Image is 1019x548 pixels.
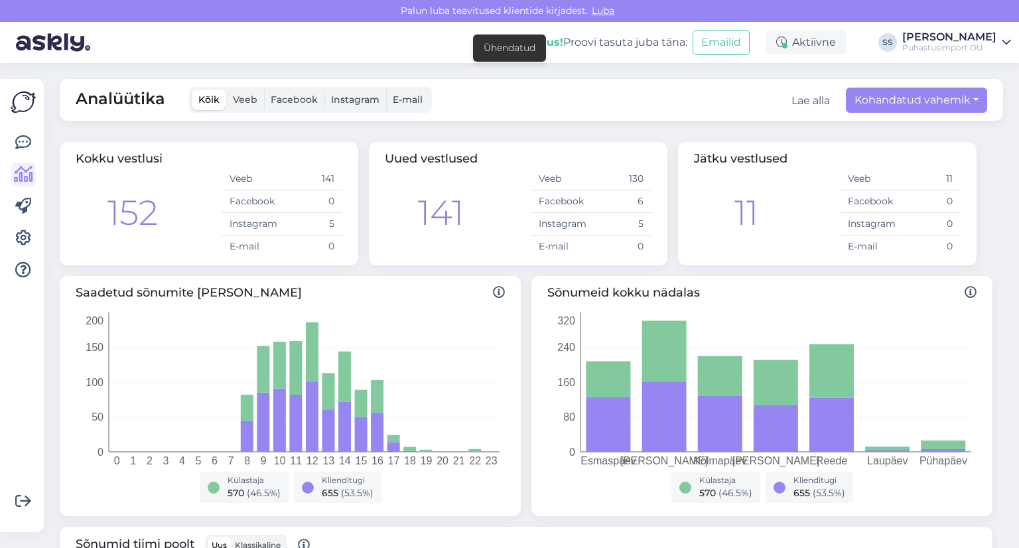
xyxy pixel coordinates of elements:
tspan: 14 [339,455,351,466]
tspan: 11 [290,455,302,466]
tspan: 9 [261,455,267,466]
tspan: 5 [196,455,202,466]
td: Facebook [222,190,282,213]
tspan: 10 [274,455,286,466]
tspan: 0 [569,446,575,458]
tspan: 22 [469,455,481,466]
span: Sõnumeid kokku nädalas [547,284,977,302]
tspan: 15 [355,455,367,466]
tspan: 320 [557,315,575,326]
span: Kõik [198,94,220,105]
td: E-mail [840,236,900,258]
div: Puhastusimport OÜ [902,42,996,53]
span: 570 [699,487,716,499]
span: 655 [793,487,810,499]
tspan: Reede [816,455,847,466]
div: SS [878,33,897,52]
tspan: 23 [486,455,498,466]
tspan: 19 [421,455,433,466]
span: Uued vestlused [385,151,478,166]
tspan: [PERSON_NAME] [732,455,820,467]
span: Instagram [331,94,379,105]
td: Veeb [840,168,900,190]
div: 11 [734,187,758,239]
span: Analüütika [76,87,165,113]
tspan: 6 [212,455,218,466]
span: Saadetud sõnumite [PERSON_NAME] [76,284,505,302]
td: 141 [282,168,342,190]
tspan: 8 [244,455,250,466]
span: 570 [228,487,244,499]
div: Külastaja [699,474,752,486]
td: 130 [591,168,651,190]
tspan: Pühapäev [919,455,967,466]
tspan: 200 [86,315,103,326]
span: Facebook [271,94,318,105]
td: 0 [900,236,961,258]
tspan: 7 [228,455,234,466]
button: Emailid [693,30,750,55]
td: E-mail [222,236,282,258]
tspan: 100 [86,377,103,388]
tspan: 13 [322,455,334,466]
td: 0 [900,213,961,236]
td: 5 [282,213,342,236]
tspan: 50 [92,411,103,423]
button: Lae alla [791,93,830,109]
td: Instagram [222,213,282,236]
td: Instagram [840,213,900,236]
tspan: Kolmapäev [693,455,746,466]
span: Luba [588,5,618,17]
tspan: 80 [563,411,575,423]
div: Aktiivne [766,31,847,54]
a: [PERSON_NAME]Puhastusimport OÜ [902,32,1011,53]
tspan: 16 [372,455,383,466]
tspan: 20 [437,455,448,466]
tspan: Laupäev [867,455,908,466]
span: Veeb [233,94,257,105]
td: Facebook [531,190,591,213]
tspan: 12 [306,455,318,466]
td: 0 [900,190,961,213]
td: 11 [900,168,961,190]
span: ( 53.5 %) [813,487,845,499]
td: Veeb [531,168,591,190]
td: 0 [591,236,651,258]
span: Kokku vestlusi [76,151,163,166]
div: 152 [107,187,158,239]
tspan: 240 [557,342,575,353]
tspan: 2 [147,455,153,466]
td: Facebook [840,190,900,213]
tspan: 18 [404,455,416,466]
tspan: 17 [388,455,400,466]
div: Ühendatud [484,41,535,55]
div: Külastaja [228,474,281,486]
tspan: Esmaspäev [580,455,636,466]
tspan: 1 [130,455,136,466]
span: ( 53.5 %) [341,487,374,499]
tspan: 0 [98,446,103,458]
tspan: 3 [163,455,169,466]
span: ( 46.5 %) [718,487,752,499]
td: 0 [282,236,342,258]
div: Klienditugi [322,474,374,486]
div: Klienditugi [793,474,845,486]
tspan: 160 [557,377,575,388]
td: Instagram [531,213,591,236]
td: 6 [591,190,651,213]
div: [PERSON_NAME] [902,32,996,42]
div: 141 [418,187,464,239]
span: ( 46.5 %) [247,487,281,499]
td: Veeb [222,168,282,190]
div: Proovi tasuta juba täna: [538,34,687,50]
button: Kohandatud vahemik [846,88,987,113]
span: Jätku vestlused [694,151,787,166]
img: Askly Logo [11,90,36,115]
tspan: [PERSON_NAME] [620,455,708,467]
tspan: 21 [453,455,465,466]
tspan: 150 [86,342,103,353]
tspan: 4 [179,455,185,466]
td: E-mail [531,236,591,258]
tspan: 0 [114,455,120,466]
